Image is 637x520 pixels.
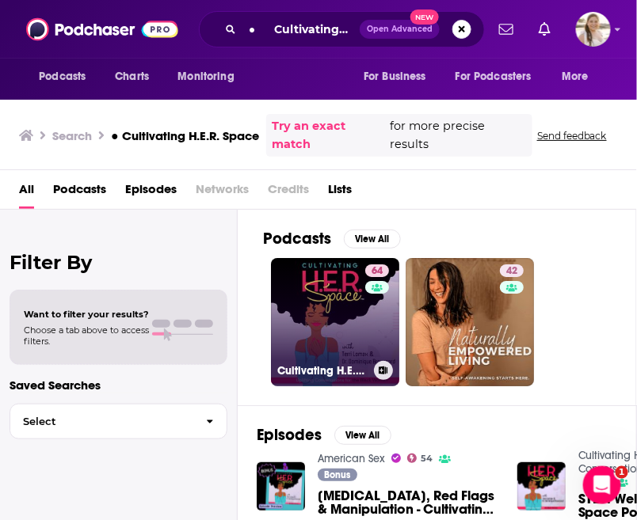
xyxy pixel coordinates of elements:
a: Lists [328,176,352,209]
a: Charts [105,62,158,92]
button: View All [344,230,401,249]
span: Logged in as acquavie [576,12,611,47]
button: open menu [551,62,609,92]
button: View All [334,426,391,445]
span: Open Advanced [367,25,433,33]
span: 54 [421,455,433,462]
h2: Filter By [10,251,227,274]
span: For Podcasters [456,66,532,88]
a: American Sex [318,452,385,465]
h3: Search [52,128,92,143]
img: User Profile [576,12,611,47]
span: New [410,9,439,25]
span: 64 [372,264,383,279]
span: for more precise results [390,117,526,154]
img: S1E1: Welcome to the H.E.R Space Podcast! [517,462,566,511]
a: 64 [365,264,389,277]
span: Networks [196,176,249,209]
button: open menu [166,62,254,92]
span: Credits [268,176,309,209]
a: 54 [407,454,433,463]
a: Episodes [125,176,177,209]
a: 42 [500,264,524,277]
h2: Episodes [257,425,322,445]
span: 42 [506,264,517,279]
a: PodcastsView All [263,229,401,249]
div: Search podcasts, credits, & more... [199,11,485,47]
span: Bonus [324,470,350,480]
span: Want to filter your results? [24,309,149,320]
iframe: Intercom live chat [583,466,621,504]
span: [MEDICAL_DATA], Red Flags & Manipulation - Cultivating H.E.R Space Podcast Preview [318,489,498,516]
a: 64Cultivating H.E.R. Space: Uplifting Conversations for the Black Woman [271,258,399,386]
h3: ● Cultivating H.E.R. Space [111,128,260,143]
a: 42 [406,258,534,386]
span: Podcasts [39,66,86,88]
a: Podcasts [53,176,106,209]
input: Search podcasts, credits, & more... [242,17,360,42]
a: Gaslighting, Red Flags & Manipulation - Cultivating H.E.R Space Podcast Preview [318,489,498,516]
button: Send feedback [532,129,612,142]
a: Show notifications dropdown [493,16,520,43]
h2: Podcasts [263,229,331,249]
button: Open AdvancedNew [360,20,440,39]
img: Podchaser - Follow, Share and Rate Podcasts [26,14,178,44]
button: Select [10,404,227,439]
a: Show notifications dropdown [532,16,557,43]
button: open menu [445,62,555,92]
span: For Business [364,66,426,88]
h3: Cultivating H.E.R. Space: Uplifting Conversations for the Black Woman [277,364,368,378]
button: open menu [28,62,106,92]
img: Gaslighting, Red Flags & Manipulation - Cultivating H.E.R Space Podcast Preview [257,462,305,511]
span: 1 [616,466,628,479]
a: Try an exact match [273,117,387,154]
span: Select [10,416,193,427]
a: All [19,176,34,209]
span: Monitoring [177,66,234,88]
span: Choose a tab above to access filters. [24,325,149,347]
span: More [563,66,589,88]
p: Saved Searches [10,378,227,393]
button: Show profile menu [576,12,611,47]
span: Charts [115,66,149,88]
button: open menu [353,62,446,92]
a: EpisodesView All [257,425,391,445]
